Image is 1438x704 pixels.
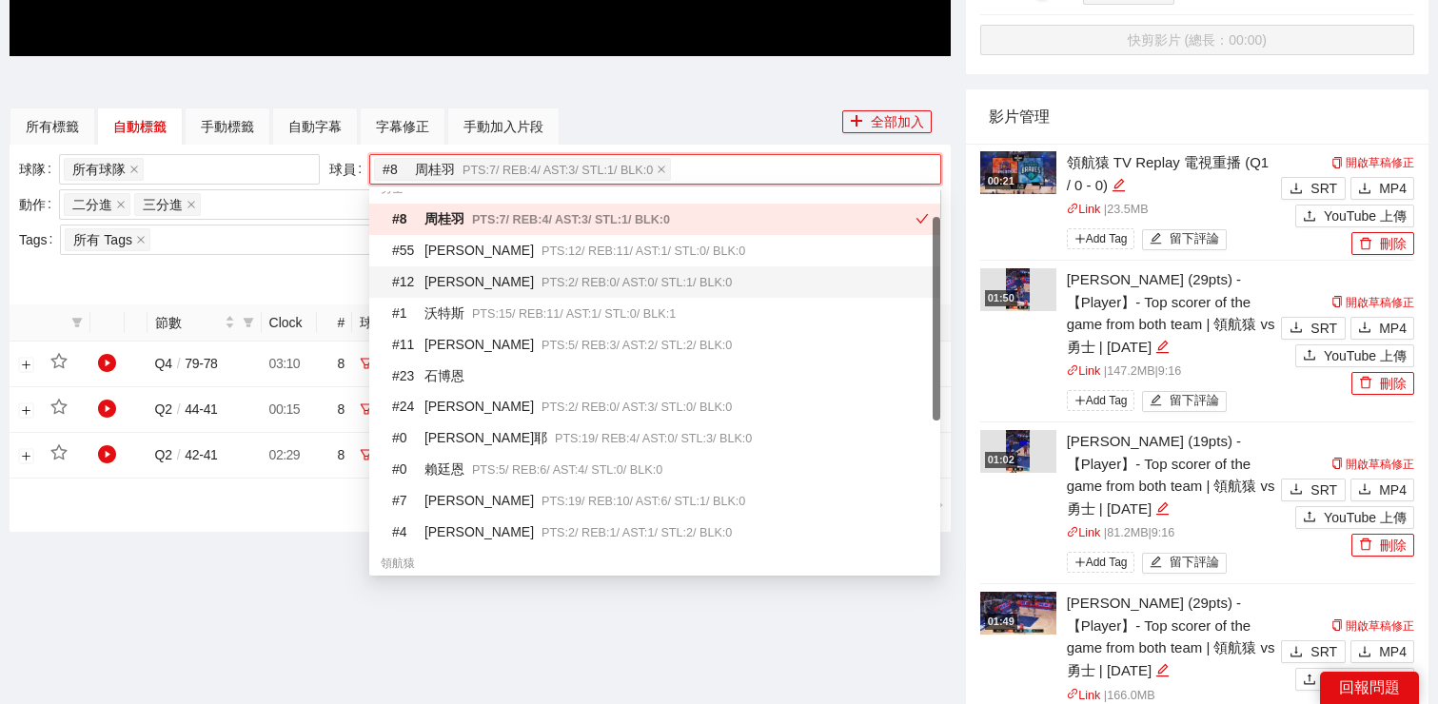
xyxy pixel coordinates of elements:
[201,116,254,137] div: 手動標籤
[1067,364,1101,378] a: linkLink
[1303,348,1316,363] span: upload
[172,401,186,417] span: /
[239,308,258,337] span: filter
[1067,552,1135,573] span: Add Tag
[1006,268,1030,311] img: a7ceb783-effd-4de7-a58d-d537cede0bef.jpg
[72,159,126,180] span: 所有球隊
[1155,340,1170,354] span: edit
[269,401,301,417] span: 00: 15
[1331,157,1343,168] span: copy
[360,357,373,370] span: filter
[1290,645,1303,660] span: download
[985,290,1017,306] div: 01:50
[392,490,421,511] span: # 7
[71,317,83,328] span: filter
[1350,640,1414,663] button: downloadMP4
[1150,556,1162,570] span: edit
[352,387,435,433] td: 周桂羽
[1303,510,1316,525] span: upload
[1290,482,1303,498] span: download
[1303,209,1316,225] span: upload
[1331,458,1414,471] a: 開啟草稿修正
[1379,641,1407,662] span: MP4
[392,396,929,418] div: [PERSON_NAME]
[116,200,126,209] span: close
[392,303,929,324] div: 沃特斯
[98,445,117,464] span: play-circle
[1281,177,1346,200] button: downloadSRT
[392,334,421,355] span: # 11
[1303,673,1316,688] span: upload
[1351,534,1414,557] button: delete刪除
[1155,336,1170,359] div: 編輯
[1067,268,1277,358] div: [PERSON_NAME] (29pts) - 【Player】- Top scorer of the game from both team | 領航猿 vs 勇士 | [DATE]
[392,240,929,262] div: [PERSON_NAME]
[1324,669,1407,690] span: YouTube 上傳
[392,521,421,542] span: # 4
[542,401,732,414] span: PTS: 2 / REB: 0 / AST: 3 / STL: 0 / BLK: 0
[542,495,745,508] span: PTS: 19 / REB: 10 / AST: 6 / STL: 1 / BLK: 0
[1351,372,1414,395] button: delete刪除
[842,110,932,133] button: plus全部加入
[472,307,676,321] span: PTS: 15 / REB: 11 / AST: 1 / STL: 0 / BLK: 1
[1067,203,1101,216] a: linkLink
[1350,177,1414,200] button: downloadMP4
[985,614,1017,630] div: 01:49
[1067,151,1277,196] div: 領航猿 TV Replay 電視重播 (Q1 / 0 - 0)
[72,194,112,215] span: 二分進
[1290,321,1303,336] span: download
[1379,318,1407,339] span: MP4
[352,304,435,342] th: 球員
[352,342,435,387] td: 周桂羽
[1290,182,1303,197] span: download
[360,402,373,416] span: filter
[19,189,59,220] label: 動作
[542,244,745,258] span: PTS: 12 / REB: 11 / AST: 1 / STL: 0 / BLK: 0
[155,401,218,417] span: Q2 44 - 41
[1142,229,1227,250] button: edit留下評論
[392,208,421,229] span: # 8
[269,447,301,462] span: 02:29
[317,433,352,479] td: 8
[383,159,411,180] span: # 8
[980,592,1056,635] img: 2976d6c7-d127-4075-8cf4-5d2fb41c51ab.jpg
[1331,296,1343,307] span: copy
[472,213,670,226] span: PTS: 7 / REB: 4 / AST: 3 / STL: 1 / BLK: 0
[392,334,929,356] div: [PERSON_NAME]
[1358,482,1371,498] span: download
[542,526,732,539] span: PTS: 2 / REB: 1 / AST: 1 / STL: 2 / BLK: 0
[68,317,87,328] span: filter
[1067,526,1079,538] span: link
[1295,205,1414,227] button: uploadYouTube 上傳
[136,235,146,244] span: close
[1331,458,1343,469] span: copy
[317,342,352,387] td: 8
[392,240,421,261] span: # 55
[1067,592,1277,681] div: [PERSON_NAME] (29pts) - 【Player】- Top scorer of the game from both team | 領航猿 vs 勇士 | [DATE]
[463,116,543,137] div: 手動加入片段
[50,399,68,416] span: star
[392,521,929,543] div: [PERSON_NAME]
[392,271,421,292] span: # 12
[1067,689,1101,702] a: linkLink
[19,357,34,372] button: 展開行
[187,200,196,209] span: close
[352,433,435,479] td: 周桂羽
[392,427,929,449] div: [PERSON_NAME]耶
[1324,345,1407,366] span: YouTube 上傳
[392,396,421,417] span: # 24
[1324,507,1407,528] span: YouTube 上傳
[317,304,352,342] th: #
[1112,178,1126,192] span: edit
[269,356,301,371] span: 03:10
[360,448,373,461] span: filter
[657,165,666,174] span: close
[850,114,863,129] span: plus
[392,365,929,386] div: 石博恩
[1295,344,1414,367] button: uploadYouTube 上傳
[1359,237,1372,252] span: delete
[1320,672,1419,704] div: 回報問題
[172,356,186,371] span: /
[19,402,34,418] button: 展開行
[1155,498,1170,520] div: 編輯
